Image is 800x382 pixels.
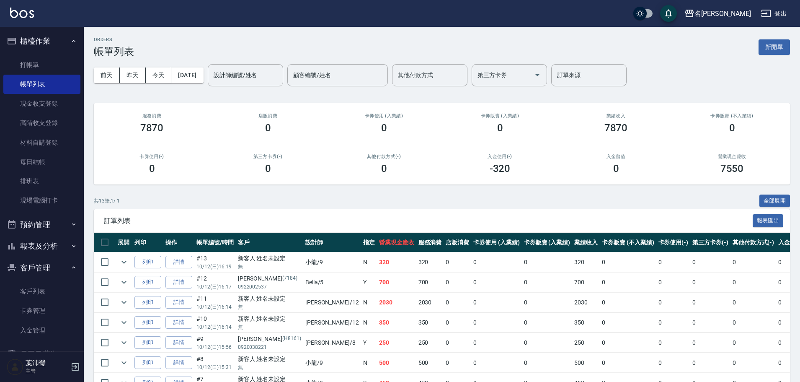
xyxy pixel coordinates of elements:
th: 業績收入 [572,233,600,252]
button: 客戶管理 [3,257,80,279]
div: 新客人 姓名未設定 [238,254,301,263]
a: 詳情 [165,316,192,329]
p: 無 [238,364,301,371]
td: 0 [471,293,522,312]
td: 0 [730,353,777,373]
p: 0920038221 [238,343,301,351]
button: save [660,5,677,22]
td: #12 [194,273,236,292]
h2: 入金儲值 [568,154,664,159]
td: 0 [471,333,522,353]
td: 0 [522,293,573,312]
a: 現金收支登錄 [3,94,80,113]
th: 卡券使用(-) [656,233,691,252]
td: 0 [656,252,691,272]
td: 0 [600,273,656,292]
th: 設計師 [303,233,361,252]
td: 350 [572,313,600,333]
p: 無 [238,323,301,331]
a: 報表匯出 [753,216,784,224]
td: 500 [416,353,444,373]
button: 昨天 [120,68,146,83]
button: 新開單 [759,39,790,55]
td: N [361,353,377,373]
td: 0 [656,333,691,353]
h3: 0 [497,122,503,134]
td: Y [361,333,377,353]
a: 詳情 [165,276,192,289]
td: N [361,293,377,312]
td: 小龍 /9 [303,252,361,272]
td: 0 [656,313,691,333]
a: 材料自購登錄 [3,133,80,152]
td: 0 [600,333,656,353]
h2: 店販消費 [220,113,316,119]
h2: 營業現金應收 [684,154,780,159]
button: 列印 [134,356,161,369]
td: #10 [194,313,236,333]
div: [PERSON_NAME] [238,335,301,343]
th: 列印 [132,233,163,252]
td: 0 [730,313,777,333]
h2: 卡券使用 (入業績) [336,113,432,119]
p: 無 [238,263,301,270]
p: 10/12 (日) 15:31 [196,364,234,371]
p: 10/12 (日) 16:14 [196,303,234,311]
button: 列印 [134,256,161,269]
td: Bella /5 [303,273,361,292]
td: 500 [377,353,416,373]
a: 詳情 [165,256,192,269]
p: (H8161) [282,335,301,343]
td: 0 [471,252,522,272]
td: N [361,252,377,272]
td: 0 [471,313,522,333]
button: expand row [118,296,130,309]
button: Open [531,68,544,82]
td: 0 [656,293,691,312]
td: 0 [690,273,730,292]
td: [PERSON_NAME] /12 [303,293,361,312]
a: 排班表 [3,172,80,191]
h2: 卡券販賣 (不入業績) [684,113,780,119]
button: 列印 [134,276,161,289]
h5: 葉沛瑩 [26,359,68,367]
td: 350 [377,313,416,333]
h3: 7870 [140,122,164,134]
td: 0 [600,252,656,272]
h2: 第三方卡券(-) [220,154,316,159]
button: 報表匯出 [753,214,784,227]
th: 其他付款方式(-) [730,233,777,252]
button: expand row [118,356,130,369]
h3: 0 [265,122,271,134]
a: 卡券管理 [3,301,80,320]
h3: 7870 [604,122,628,134]
td: 0 [690,353,730,373]
h2: 入金使用(-) [452,154,548,159]
td: 320 [572,252,600,272]
td: #9 [194,333,236,353]
a: 詳情 [165,356,192,369]
td: #8 [194,353,236,373]
div: 新客人 姓名未設定 [238,314,301,323]
a: 現場電腦打卡 [3,191,80,210]
td: 0 [522,252,573,272]
div: 名[PERSON_NAME] [694,8,751,19]
a: 新開單 [759,43,790,51]
td: 0 [444,293,471,312]
button: 前天 [94,68,120,83]
td: 2030 [416,293,444,312]
h3: 0 [149,163,155,174]
td: 0 [522,333,573,353]
td: 700 [572,273,600,292]
h3: -320 [490,163,511,174]
td: [PERSON_NAME] /12 [303,313,361,333]
td: #11 [194,293,236,312]
td: 2030 [377,293,416,312]
th: 店販消費 [444,233,471,252]
td: 2030 [572,293,600,312]
td: 320 [416,252,444,272]
th: 卡券販賣 (入業績) [522,233,573,252]
td: 0 [522,273,573,292]
button: [DATE] [171,68,203,83]
p: 10/12 (日) 16:14 [196,323,234,331]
